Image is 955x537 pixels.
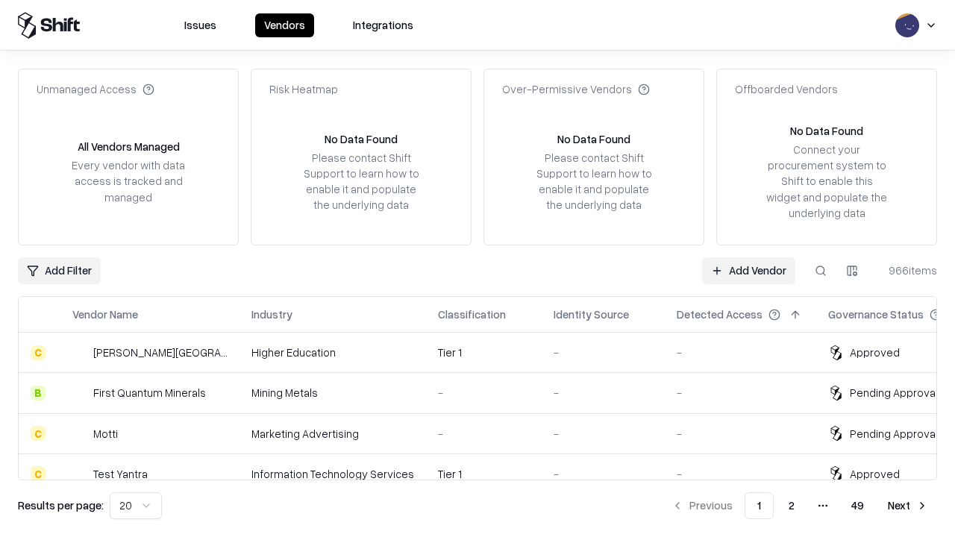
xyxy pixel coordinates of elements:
[850,385,938,401] div: Pending Approval
[251,466,414,482] div: Information Technology Services
[93,345,228,360] div: [PERSON_NAME][GEOGRAPHIC_DATA]
[31,345,46,360] div: C
[299,150,423,213] div: Please contact Shift Support to learn how to enable it and populate the underlying data
[438,345,530,360] div: Tier 1
[251,307,292,322] div: Industry
[677,385,804,401] div: -
[93,426,118,442] div: Motti
[735,81,838,97] div: Offboarded Vendors
[663,492,937,519] nav: pagination
[879,492,937,519] button: Next
[72,386,87,401] img: First Quantum Minerals
[828,307,924,322] div: Governance Status
[877,263,937,278] div: 966 items
[438,307,506,322] div: Classification
[677,426,804,442] div: -
[72,426,87,441] img: Motti
[677,345,804,360] div: -
[502,81,650,97] div: Over-Permissive Vendors
[438,385,530,401] div: -
[255,13,314,37] button: Vendors
[554,385,653,401] div: -
[93,385,206,401] div: First Quantum Minerals
[554,426,653,442] div: -
[72,466,87,481] img: Test Yantra
[37,81,154,97] div: Unmanaged Access
[438,426,530,442] div: -
[554,345,653,360] div: -
[31,466,46,481] div: C
[66,157,190,204] div: Every vendor with data access is tracked and managed
[251,426,414,442] div: Marketing Advertising
[745,492,774,519] button: 1
[790,123,863,139] div: No Data Found
[850,466,900,482] div: Approved
[557,131,630,147] div: No Data Found
[269,81,338,97] div: Risk Heatmap
[677,466,804,482] div: -
[251,385,414,401] div: Mining Metals
[78,139,180,154] div: All Vendors Managed
[31,386,46,401] div: B
[554,466,653,482] div: -
[532,150,656,213] div: Please contact Shift Support to learn how to enable it and populate the underlying data
[850,426,938,442] div: Pending Approval
[251,345,414,360] div: Higher Education
[72,345,87,360] img: Reichman University
[765,142,889,221] div: Connect your procurement system to Shift to enable this widget and populate the underlying data
[93,466,148,482] div: Test Yantra
[554,307,629,322] div: Identity Source
[839,492,876,519] button: 49
[438,466,530,482] div: Tier 1
[18,497,104,513] p: Results per page:
[175,13,225,37] button: Issues
[677,307,763,322] div: Detected Access
[18,257,101,284] button: Add Filter
[777,492,807,519] button: 2
[31,426,46,441] div: C
[344,13,422,37] button: Integrations
[850,345,900,360] div: Approved
[702,257,795,284] a: Add Vendor
[72,307,138,322] div: Vendor Name
[325,131,398,147] div: No Data Found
